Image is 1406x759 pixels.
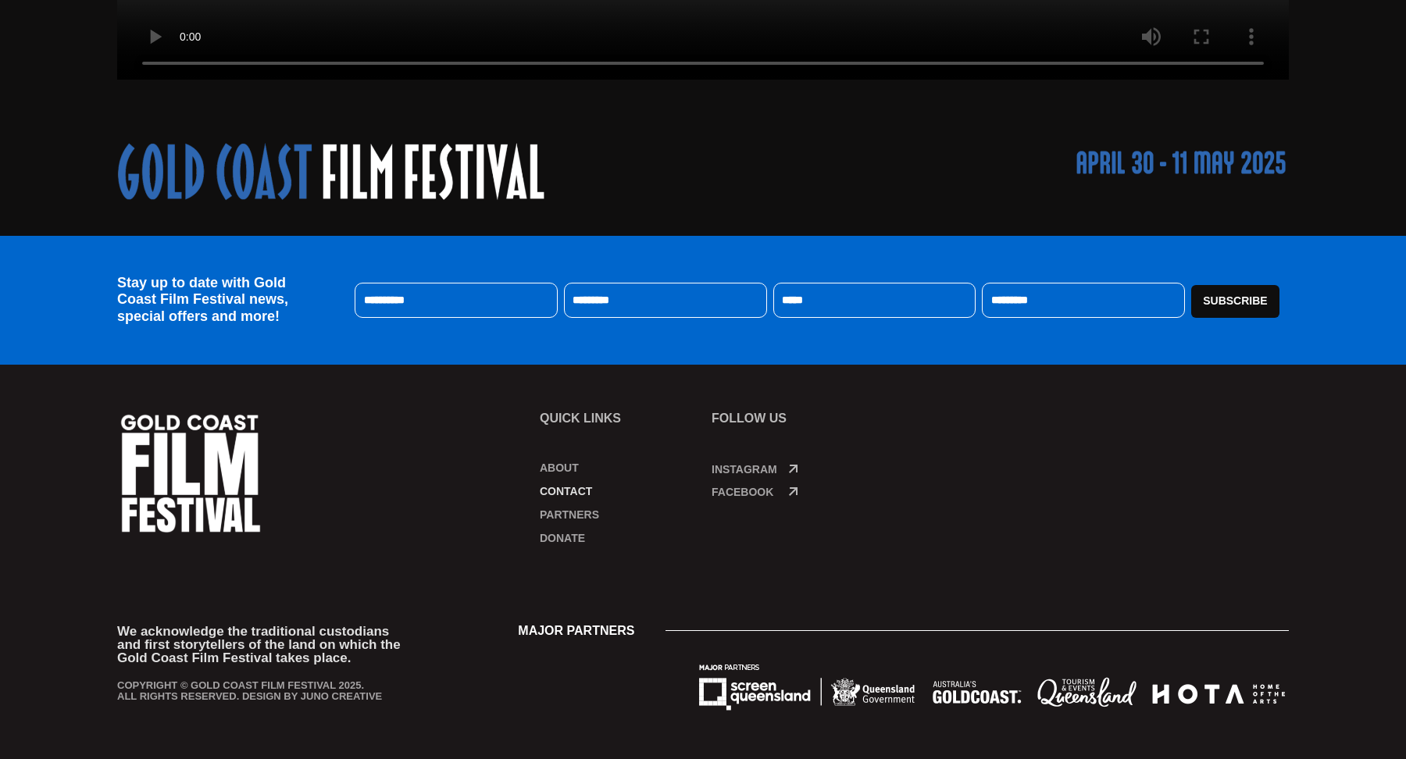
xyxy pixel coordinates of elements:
[540,507,696,522] a: Partners
[355,283,1394,326] form: Subscription Form
[789,465,798,473] a: Instagram
[712,412,868,425] p: FOLLOW US
[540,483,696,499] a: Contact
[117,680,383,703] p: COPYRIGHT © GOLD COAST FILM FESTIVAL 2025. ALL RIGHTS RESERVED. DESIGN BY JUNO CREATIVE
[712,486,773,498] a: Facebook
[117,625,464,665] p: We acknowledge the traditional custodians and first storytellers of the land on which the Gold Co...
[540,530,696,546] a: Donate
[518,625,634,637] span: MAJOR PARTNERS
[1203,295,1267,306] span: Subscribe
[789,487,798,496] a: Facebook
[712,463,777,476] a: Instagram
[1191,285,1279,318] button: Subscribe
[540,460,696,546] nav: Menu
[540,460,696,476] a: About
[117,275,316,326] h4: Stay up to date with Gold Coast Film Festival news, special offers and more!
[540,412,696,425] p: Quick links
